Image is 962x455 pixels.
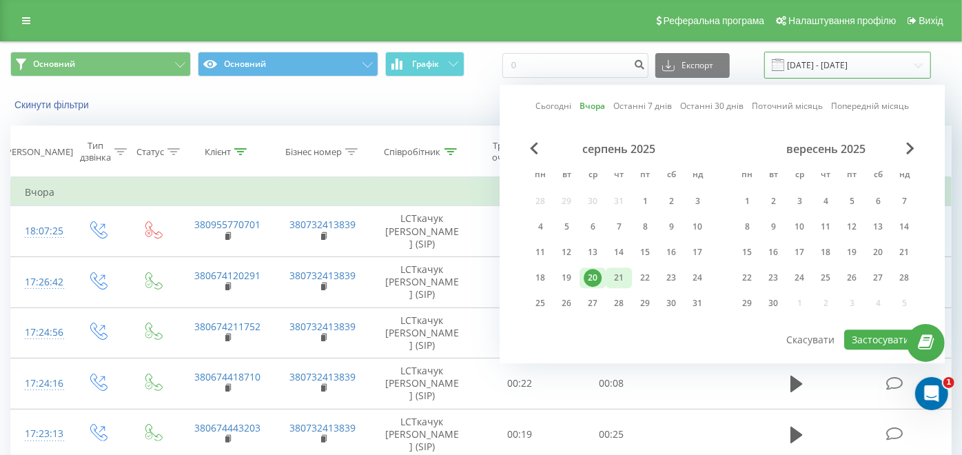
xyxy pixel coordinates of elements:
a: Останні 30 днів [680,100,744,113]
span: Вихід [919,15,943,26]
a: 380732413839 [290,370,356,383]
div: 17:24:16 [25,370,56,397]
div: вт 16 вер 2025 р. [760,242,786,263]
iframe: Intercom live chat [915,377,948,410]
div: вт 26 серп 2025 р. [553,293,580,314]
div: вт 5 серп 2025 р. [553,216,580,237]
div: 17:24:56 [25,319,56,346]
div: 20 [869,243,887,261]
div: пн 25 серп 2025 р. [527,293,553,314]
div: сб 6 вер 2025 р. [865,191,891,212]
div: 13 [584,243,602,261]
td: 00:11 [473,307,565,358]
div: 26 [843,269,861,287]
div: 28 [895,269,913,287]
div: чт 25 вер 2025 р. [812,267,839,288]
abbr: субота [868,165,888,186]
div: нд 3 серп 2025 р. [684,191,710,212]
div: 18:07:25 [25,218,56,245]
div: 13 [869,218,887,236]
abbr: неділя [687,165,708,186]
div: нд 24 серп 2025 р. [684,267,710,288]
input: Пошук за номером [502,53,648,78]
div: 10 [688,218,706,236]
a: Попередній місяць [831,100,909,113]
div: нд 7 вер 2025 р. [891,191,917,212]
td: 00:22 [473,358,565,410]
div: серпень 2025 [527,142,710,156]
div: сб 2 серп 2025 р. [658,191,684,212]
div: нд 17 серп 2025 р. [684,242,710,263]
div: ср 13 серп 2025 р. [580,242,606,263]
div: 3 [688,192,706,210]
abbr: вівторок [556,165,577,186]
div: пн 1 вер 2025 р. [734,191,760,212]
button: Основний [198,52,378,77]
div: пн 8 вер 2025 р. [734,216,760,237]
a: 380732413839 [290,269,356,282]
div: 9 [662,218,680,236]
div: ср 27 серп 2025 р. [580,293,606,314]
div: 4 [817,192,835,210]
button: Основний [10,52,191,77]
div: пт 5 вер 2025 р. [839,191,865,212]
abbr: середа [789,165,810,186]
abbr: четвер [608,165,629,186]
abbr: середа [582,165,603,186]
div: нд 28 вер 2025 р. [891,267,917,288]
div: 2 [764,192,782,210]
div: сб 16 серп 2025 р. [658,242,684,263]
td: LCТкачук [PERSON_NAME] (SIP) [371,307,473,358]
div: пн 22 вер 2025 р. [734,267,760,288]
div: 29 [738,294,756,312]
a: 380732413839 [290,218,356,231]
abbr: четвер [815,165,836,186]
div: Клієнт [205,146,231,158]
span: Графік [412,59,439,69]
div: нд 21 вер 2025 р. [891,242,917,263]
div: 29 [636,294,654,312]
td: 00:39 [473,206,565,257]
div: вт 30 вер 2025 р. [760,293,786,314]
div: 11 [531,243,549,261]
div: 16 [764,243,782,261]
div: вт 2 вер 2025 р. [760,191,786,212]
div: 15 [738,243,756,261]
a: 380674443203 [194,421,260,434]
div: 19 [557,269,575,287]
div: пт 22 серп 2025 р. [632,267,658,288]
td: 00:08 [565,358,657,410]
div: чт 4 вер 2025 р. [812,191,839,212]
abbr: неділя [894,165,914,186]
div: 17 [790,243,808,261]
div: 8 [738,218,756,236]
div: Тип дзвінка [80,140,111,163]
div: 8 [636,218,654,236]
div: 17:23:13 [25,421,56,447]
div: 9 [764,218,782,236]
div: ср 10 вер 2025 р. [786,216,812,237]
div: 25 [531,294,549,312]
div: 26 [557,294,575,312]
div: пн 29 вер 2025 р. [734,293,760,314]
div: 25 [817,269,835,287]
div: ср 20 серп 2025 р. [580,267,606,288]
a: Вчора [580,100,605,113]
div: сб 20 вер 2025 р. [865,242,891,263]
div: ср 24 вер 2025 р. [786,267,812,288]
div: пн 11 серп 2025 р. [527,242,553,263]
div: 12 [557,243,575,261]
a: Поточний місяць [752,100,823,113]
div: 17:26:42 [25,269,56,296]
a: 380674120291 [194,269,260,282]
div: нд 31 серп 2025 р. [684,293,710,314]
a: 380732413839 [290,421,356,434]
span: Previous Month [530,142,538,154]
div: чт 7 серп 2025 р. [606,216,632,237]
div: 4 [531,218,549,236]
div: 7 [610,218,628,236]
div: вт 9 вер 2025 р. [760,216,786,237]
div: 22 [636,269,654,287]
div: пт 15 серп 2025 р. [632,242,658,263]
div: 5 [557,218,575,236]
